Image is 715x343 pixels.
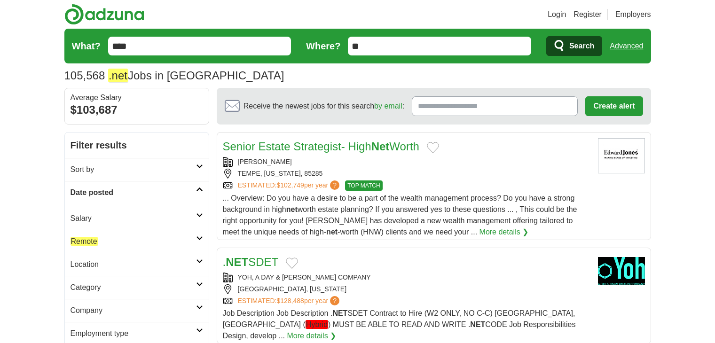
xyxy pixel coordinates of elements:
strong: Net [371,140,390,153]
a: Sort by [65,158,209,181]
button: Add to favorite jobs [427,142,439,153]
a: YOH, A DAY & [PERSON_NAME] COMPANY [238,273,371,281]
a: ESTIMATED:$102,749per year? [238,180,342,191]
label: What? [72,39,101,53]
span: Search [569,37,594,55]
label: Where? [306,39,340,53]
strong: net [286,205,298,213]
img: Adzuna logo [64,4,144,25]
a: Location [65,253,209,276]
span: $128,488 [276,297,304,304]
h2: Category [71,282,196,293]
span: Job Description Job Description . SDET Contract to Hire (W2 ONLY, NO C-C) [GEOGRAPHIC_DATA], [GEO... [223,309,576,340]
h2: Location [71,259,196,270]
a: Remote [65,230,209,253]
h1: Jobs in [GEOGRAPHIC_DATA] [64,69,284,82]
div: $103,687 [71,101,203,118]
em: .net [108,69,128,82]
h2: Date posted [71,187,196,198]
span: TOP MATCH [345,180,382,191]
div: [GEOGRAPHIC_DATA], [US_STATE] [223,284,590,294]
a: Register [574,9,602,20]
h2: Filter results [65,133,209,158]
img: Edward Jones logo [598,138,645,173]
span: ? [330,180,339,190]
img: Yoh, A Day & Zimmermann Company logo [598,254,645,289]
h2: Company [71,305,196,316]
button: Create alert [585,96,643,116]
a: Advanced [610,37,643,55]
button: Search [546,36,602,56]
a: Salary [65,207,209,230]
strong: NET [470,320,485,328]
a: Login [548,9,566,20]
h2: Salary [71,213,196,224]
span: ? [330,296,339,305]
span: Receive the newest jobs for this search : [244,101,404,112]
a: Category [65,276,209,299]
h2: Sort by [71,164,196,175]
a: ESTIMATED:$128,488per year? [238,296,342,306]
a: More details ❯ [287,330,336,342]
div: Average Salary [71,94,203,101]
span: 105,568 [64,67,105,84]
span: $102,749 [276,181,304,189]
a: by email [374,102,402,110]
em: Hybrid [306,320,328,329]
strong: NET [332,309,347,317]
h2: Employment type [71,328,196,339]
a: Company [65,299,209,322]
a: .NETSDET [223,256,279,268]
a: Senior Estate Strategist- HighNetWorth [223,140,419,153]
a: More details ❯ [479,226,529,238]
em: Remote [71,237,98,246]
strong: NET [226,256,248,268]
a: Date posted [65,181,209,204]
span: ... Overview: Do you have a desire to be a part of the wealth management process? Do you have a s... [223,194,577,236]
a: [PERSON_NAME] [238,158,292,165]
a: Employers [615,9,651,20]
div: TEMPE, [US_STATE], 85285 [223,169,590,179]
a: Last 24 hours [71,204,203,216]
strong: net [326,228,338,236]
button: Add to favorite jobs [286,257,298,269]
